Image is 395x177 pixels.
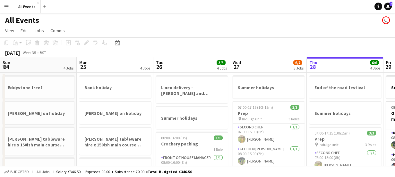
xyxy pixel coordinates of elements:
span: 3/3 [367,131,376,135]
span: 3/3 [290,105,299,110]
span: Week 35 [21,50,37,55]
div: BST [40,50,46,55]
span: Tue [156,60,163,65]
span: 3 Roles [365,142,376,147]
span: 27 [232,63,241,70]
span: Total Budgeted £346.50 [148,169,192,174]
app-job-card: End of the road festival [309,75,381,98]
h3: [PERSON_NAME] on holiday [79,110,151,116]
span: 3/3 [217,60,226,65]
app-job-card: Linen delivery - [PERSON_NAME] and [PERSON_NAME] / [PERSON_NAME] [156,75,228,103]
span: Indulge unit [242,116,262,121]
button: Budgeted [3,168,30,175]
div: Salary £346.50 + Expenses £0.00 + Subsistence £0.00 = [56,169,192,174]
span: 07:00-17:15 (10h15m) [238,105,273,110]
button: All Events [13,0,41,13]
span: 3 Roles [288,116,299,121]
h3: Prep [233,110,305,116]
div: 4 Jobs [217,66,227,70]
span: Sun [3,60,10,65]
h3: Prep [309,136,381,142]
div: 4 Jobs [64,66,73,70]
a: 7 [384,3,392,10]
span: All jobs [35,169,51,174]
span: Comms [50,28,65,33]
app-job-card: [PERSON_NAME] on holiday [79,101,151,124]
app-job-card: 08:00-16:00 (8h)1/1Crockery packing1 RoleFront of House Manager1/108:00-16:00 (8h)[PERSON_NAME] [156,132,228,176]
app-card-role: Kitchen [PERSON_NAME]1/108:00-15:00 (7h)[PERSON_NAME] [233,145,305,167]
div: 3 Jobs [294,66,304,70]
h3: [PERSON_NAME] on holiday [3,110,74,116]
span: Budgeted [10,170,29,174]
span: 6/6 [370,60,379,65]
span: 25 [78,63,88,70]
div: 4 Jobs [140,66,150,70]
a: Jobs [32,26,47,35]
span: 1 Role [213,147,223,152]
a: Edit [18,26,30,35]
app-job-card: Summer holidays [309,101,381,124]
app-job-card: Summer holidays [156,106,228,129]
span: Fri [386,60,391,65]
h3: Summer holidays [309,110,381,116]
span: 6/7 [293,60,302,65]
span: 28 [308,63,317,70]
span: 07:00-17:15 (10h15m) [314,131,350,135]
a: View [3,26,17,35]
app-job-card: Eddystone free? [3,75,74,98]
app-user-avatar: Lucy Hinks [382,16,390,24]
span: 1/1 [214,135,223,140]
a: Comms [48,26,67,35]
app-job-card: Summer holidays [233,75,305,98]
app-card-role: Front of House Manager1/108:00-16:00 (8h)[PERSON_NAME] [156,154,228,176]
app-job-card: [PERSON_NAME] tableware hire x 150ish main course plates, water tumblers, white wine glasses, hi-... [3,127,74,155]
h3: [PERSON_NAME] tableware hire x 150ish main course plates, water tumblers, white wine glasses, hi-... [79,136,151,148]
app-job-card: Bank holiday [79,75,151,98]
span: 7 [390,2,392,6]
h3: End of the road festival [309,85,381,90]
h3: [PERSON_NAME] tableware hire x 150ish main course plates, water tumblers, white wine glasses, hi-... [3,136,74,148]
span: Mon [79,60,88,65]
span: Thu [309,60,317,65]
div: 4 Jobs [370,66,380,70]
span: View [5,28,14,33]
h3: Bank holiday [79,85,151,90]
h1: All Events [5,15,39,25]
span: Jobs [34,28,44,33]
app-job-card: [PERSON_NAME] on holiday [3,101,74,124]
div: [DATE] [5,50,20,56]
span: Indulge unit [319,142,339,147]
span: 08:00-16:00 (8h) [161,135,187,140]
app-card-role: Second Chef1/107:00-15:00 (8h)[PERSON_NAME] [309,149,381,171]
span: Wed [233,60,241,65]
span: Edit [21,28,28,33]
span: 24 [2,63,10,70]
span: 26 [155,63,163,70]
span: 29 [385,63,391,70]
app-card-role: Second Chef1/107:00-15:00 (8h)[PERSON_NAME] [233,124,305,145]
app-job-card: [PERSON_NAME] tableware hire x 150ish main course plates, water tumblers, white wine glasses, hi-... [79,127,151,155]
h3: Crockery packing [156,141,228,147]
h3: Linen delivery - [PERSON_NAME] and [PERSON_NAME] / [PERSON_NAME] [156,85,228,96]
h3: Summer holidays [156,115,228,121]
h3: Summer holidays [233,85,305,90]
h3: Eddystone free? [3,85,74,90]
